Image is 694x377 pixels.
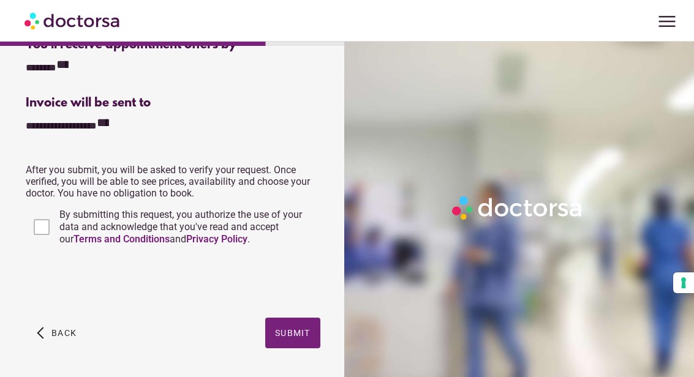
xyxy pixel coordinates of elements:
[655,10,679,33] span: menu
[32,318,81,348] button: arrow_back_ios Back
[26,164,320,199] p: After you submit, you will be asked to verify your request. Once verified, you will be able to se...
[26,258,212,305] iframe: reCAPTCHA
[26,96,320,110] div: Invoice will be sent to
[51,328,77,338] span: Back
[265,318,320,348] button: Submit
[59,209,302,245] span: By submitting this request, you authorize the use of your data and acknowledge that you've read a...
[673,272,694,293] button: Your consent preferences for tracking technologies
[25,7,121,34] img: Doctorsa.com
[74,233,170,245] a: Terms and Conditions
[275,328,311,338] span: Submit
[186,233,247,245] a: Privacy Policy
[448,192,587,223] img: Logo-Doctorsa-trans-White-partial-flat.png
